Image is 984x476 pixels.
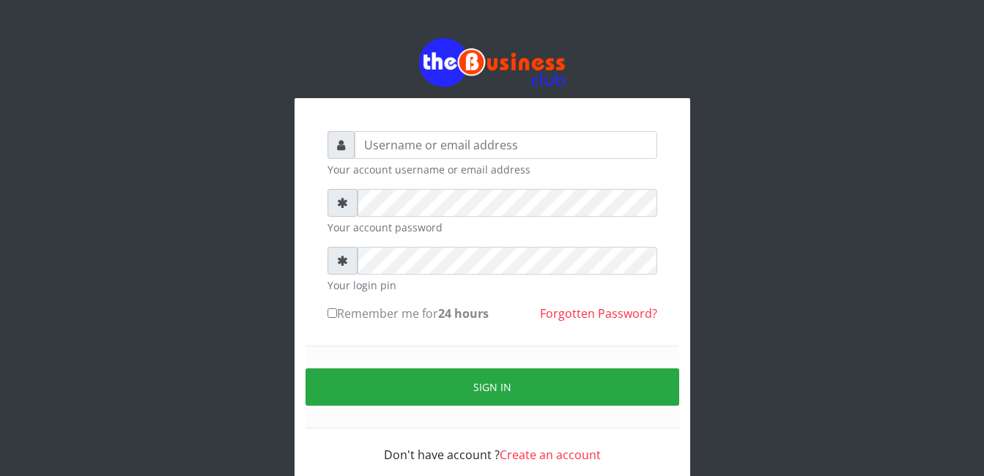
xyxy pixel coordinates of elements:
[355,131,657,159] input: Username or email address
[540,305,657,321] a: Forgotten Password?
[328,305,489,322] label: Remember me for
[500,447,601,463] a: Create an account
[328,162,657,177] small: Your account username or email address
[328,308,337,318] input: Remember me for24 hours
[328,428,657,464] div: Don't have account ?
[328,278,657,293] small: Your login pin
[328,220,657,235] small: Your account password
[438,305,489,321] b: 24 hours
[306,368,679,406] button: Sign in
